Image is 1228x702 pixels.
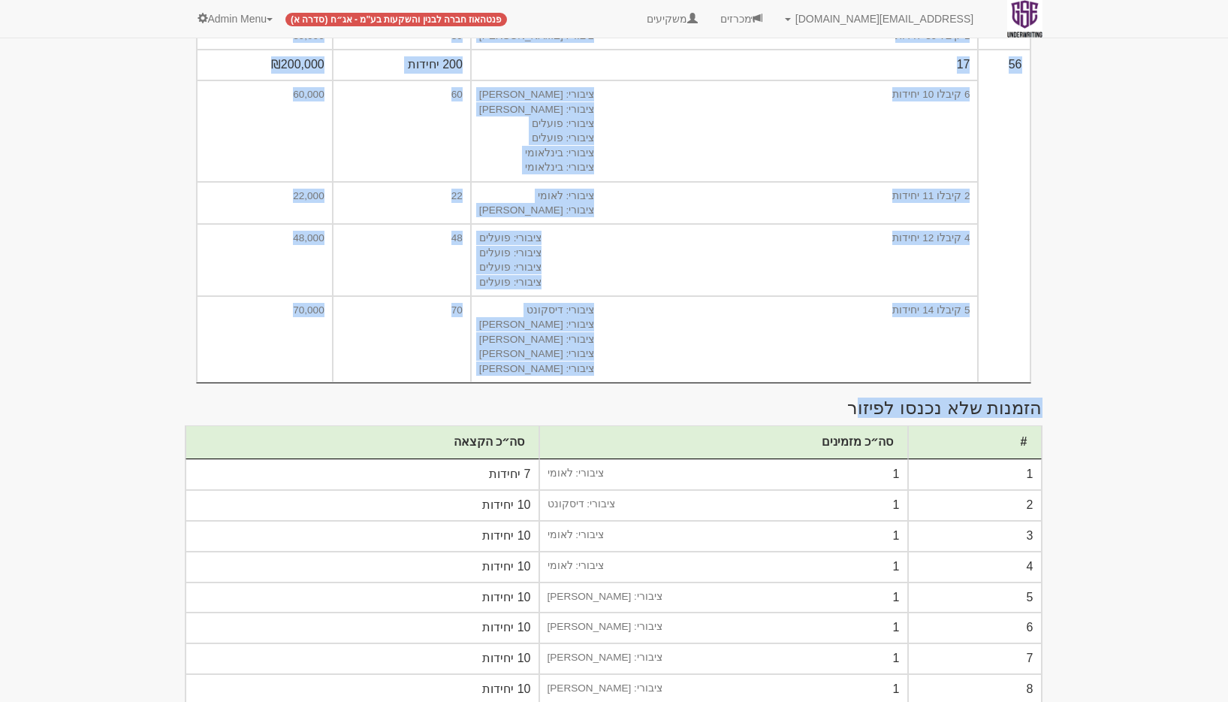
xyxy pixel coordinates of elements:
td: 70 [333,296,471,383]
td: 1 [539,521,908,552]
td: 7 יחידות [186,459,539,490]
td: ₪200,000 [197,50,333,80]
td: 1 [539,613,908,643]
td: 22 [333,182,471,225]
small: ציבורי: [PERSON_NAME] [548,621,662,632]
td: 1 [539,582,908,613]
td: 10 יחידות [186,521,539,552]
td: 70,000 [197,296,333,383]
div: ציבורי: פועלים ציבורי: פועלים ציבורי: פועלים ציבורי: פועלים [479,231,542,289]
td: 48 [333,224,471,296]
td: 60 [333,80,471,181]
td: 22,000 [197,182,333,225]
th: סה״כ מזמינים [539,426,908,459]
small: ציבורי: לאומי [548,529,605,540]
small: ציבורי: [PERSON_NAME] [548,682,662,694]
td: 10 יחידות [186,613,539,643]
td: 60,000 [197,80,333,181]
h3: הזמנות שלא נכנסו לפיזור [186,398,1042,418]
td: 2 [908,490,1042,521]
td: 6 קיבלו 10 יחידות [471,80,979,181]
td: 1 [539,643,908,674]
td: 1 [539,552,908,582]
td: 5 [908,582,1042,613]
small: ציבורי: לאומי [548,467,605,479]
td: 6 [908,613,1042,643]
div: ציבורי: [PERSON_NAME] ציבורי: [PERSON_NAME] ציבורי: פועלים ציבורי: פועלים ציבורי: בינלאומי ציבורי... [479,87,594,174]
td: 48,000 [197,224,333,296]
td: 1 [539,459,908,490]
small: ציבורי: [PERSON_NAME] [548,652,662,663]
td: 1 [539,490,908,521]
small: ציבורי: לאומי [548,560,605,571]
td: 17 [471,50,979,80]
td: 2 קיבלו 11 יחידות [471,182,979,225]
td: 7 [908,643,1042,674]
th: # [908,426,1042,459]
span: פנטהאוז חברה לבנין והשקעות בע"מ - אג״ח (סדרה א) [285,13,507,26]
td: 10 יחידות [186,490,539,521]
th: סה״כ הקצאה [186,426,539,459]
td: 10 יחידות [186,552,539,582]
td: 4 [908,552,1042,582]
td: 3 [908,521,1042,552]
td: 200 יחידות [333,50,471,80]
td: 10 יחידות [186,582,539,613]
td: 1 [908,459,1042,490]
small: ציבורי: [PERSON_NAME] [548,591,662,602]
td: 56 [978,50,1030,383]
small: ציבורי: דיסקונט [548,498,616,510]
td: 5 קיבלו 14 יחידות [471,296,979,383]
td: 10 יחידות [186,643,539,674]
div: ציבורי: לאומי ציבורי: [PERSON_NAME] [479,189,594,218]
div: ציבורי: דיסקונט ציבורי: [PERSON_NAME] ציבורי: [PERSON_NAME] ציבורי: [PERSON_NAME] ציבורי: [PERSON... [479,303,594,376]
td: 4 קיבלו 12 יחידות [471,224,979,296]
